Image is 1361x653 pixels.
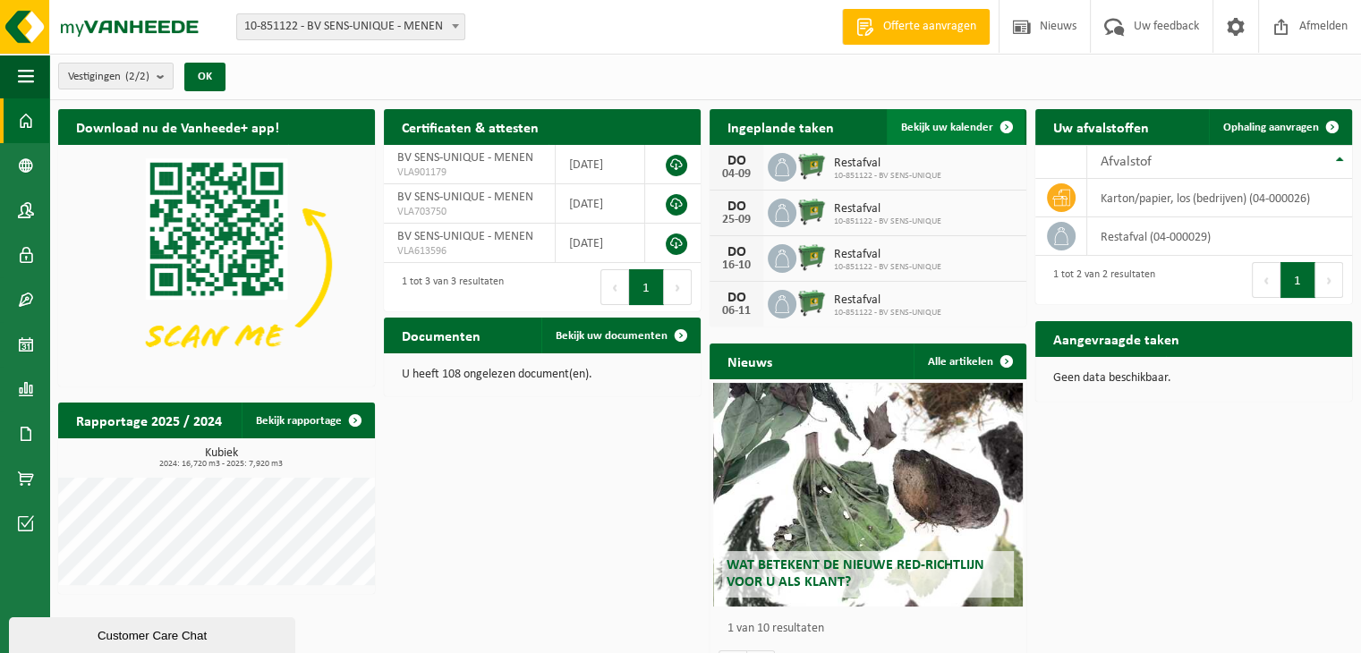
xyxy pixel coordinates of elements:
[727,558,984,589] span: Wat betekent de nieuwe RED-richtlijn voor u als klant?
[887,109,1025,145] a: Bekijk uw kalender
[1315,262,1343,298] button: Next
[397,165,541,180] span: VLA901179
[1252,262,1280,298] button: Previous
[1223,122,1319,133] span: Ophaling aanvragen
[58,109,297,144] h2: Download nu de Vanheede+ app!
[556,224,646,263] td: [DATE]
[719,259,754,272] div: 16-10
[796,287,827,318] img: WB-0660-HPE-GN-01
[9,614,299,653] iframe: chat widget
[719,168,754,181] div: 04-09
[727,623,1017,635] p: 1 van 10 resultaten
[879,18,981,36] span: Offerte aanvragen
[914,343,1025,379] a: Alle artikelen
[719,305,754,318] div: 06-11
[397,230,533,243] span: BV SENS-UNIQUE - MENEN
[402,369,683,381] p: U heeft 108 ongelezen document(en).
[67,460,375,469] span: 2024: 16,720 m3 - 2025: 7,920 m3
[719,199,754,214] div: DO
[719,214,754,226] div: 25-09
[1053,372,1334,385] p: Geen data beschikbaar.
[710,109,852,144] h2: Ingeplande taken
[1044,260,1155,300] div: 1 tot 2 van 2 resultaten
[796,150,827,181] img: WB-0660-HPE-GN-01
[834,216,941,227] span: 10-851122 - BV SENS-UNIQUE
[1087,179,1352,217] td: karton/papier, los (bedrijven) (04-000026)
[68,64,149,90] span: Vestigingen
[834,157,941,171] span: Restafval
[834,248,941,262] span: Restafval
[397,205,541,219] span: VLA703750
[397,244,541,259] span: VLA613596
[600,269,629,305] button: Previous
[58,63,174,89] button: Vestigingen(2/2)
[629,269,664,305] button: 1
[664,269,692,305] button: Next
[834,308,941,318] span: 10-851122 - BV SENS-UNIQUE
[834,202,941,216] span: Restafval
[184,63,225,91] button: OK
[1280,262,1315,298] button: 1
[393,267,504,307] div: 1 tot 3 van 3 resultaten
[1101,155,1152,169] span: Afvalstof
[556,184,646,224] td: [DATE]
[713,383,1024,606] a: Wat betekent de nieuwe RED-richtlijn voor u als klant?
[397,151,533,165] span: BV SENS-UNIQUE - MENEN
[556,330,668,342] span: Bekijk uw documenten
[541,318,699,353] a: Bekijk uw documenten
[125,71,149,82] count: (2/2)
[834,262,941,273] span: 10-851122 - BV SENS-UNIQUE
[901,122,993,133] span: Bekijk uw kalender
[1035,321,1197,356] h2: Aangevraagde taken
[58,403,240,437] h2: Rapportage 2025 / 2024
[710,343,790,378] h2: Nieuws
[397,191,533,204] span: BV SENS-UNIQUE - MENEN
[58,145,375,383] img: Download de VHEPlus App
[384,318,498,352] h2: Documenten
[237,14,464,39] span: 10-851122 - BV SENS-UNIQUE - MENEN
[556,145,646,184] td: [DATE]
[1209,109,1350,145] a: Ophaling aanvragen
[834,293,941,308] span: Restafval
[796,242,827,272] img: WB-0660-HPE-GN-01
[67,447,375,469] h3: Kubiek
[842,9,990,45] a: Offerte aanvragen
[719,291,754,305] div: DO
[1035,109,1167,144] h2: Uw afvalstoffen
[384,109,557,144] h2: Certificaten & attesten
[242,403,373,438] a: Bekijk rapportage
[796,196,827,226] img: WB-0660-HPE-GN-01
[719,154,754,168] div: DO
[1087,217,1352,256] td: restafval (04-000029)
[834,171,941,182] span: 10-851122 - BV SENS-UNIQUE
[719,245,754,259] div: DO
[236,13,465,40] span: 10-851122 - BV SENS-UNIQUE - MENEN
